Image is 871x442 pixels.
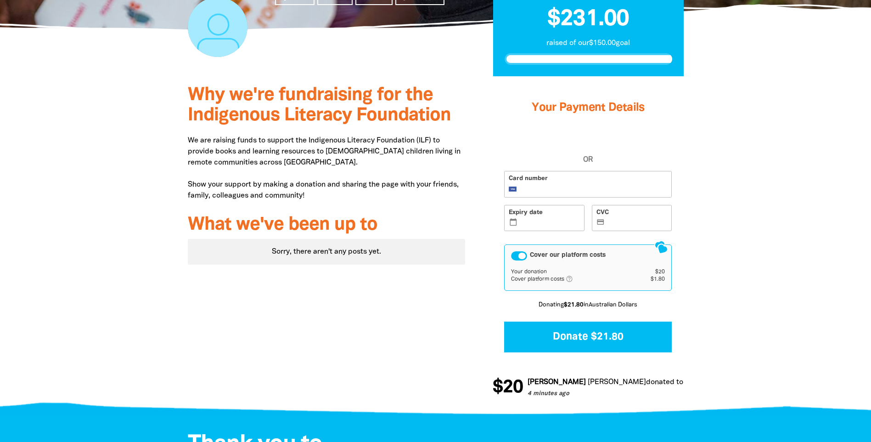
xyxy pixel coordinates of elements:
[504,154,672,165] span: OR
[596,218,605,227] i: credit_card
[188,135,466,201] p: We are raising funds to support the Indigenous Literacy Foundation (ILF) to provide books and lea...
[188,215,466,235] h3: What we've been up to
[504,134,672,154] iframe: PayPal-paypal
[188,87,451,124] span: Why we're fundraising for the Indigenous Literacy Foundation
[505,38,672,49] p: raised of our $150.00 goal
[504,90,672,126] h3: Your Payment Details
[566,275,580,283] i: help_outlined
[547,9,629,30] span: $231.00
[637,268,665,276] td: $20
[564,302,584,308] b: $21.80
[493,379,523,397] span: $20
[509,218,518,227] i: calendar_today
[504,301,672,310] p: Donating in Australian Dollars
[493,373,683,402] div: Donation stream
[188,239,466,265] div: Sorry, there aren't any posts yet.
[637,275,665,283] td: $1.80
[528,390,782,399] p: 4 minutes ago
[528,379,586,385] em: [PERSON_NAME]
[511,268,636,276] td: Your donation
[504,322,672,352] button: Donate $21.80
[509,187,517,192] img: Visa
[588,379,646,385] em: [PERSON_NAME]
[607,219,668,227] iframe: Secure CVC input frame
[646,379,683,385] span: donated to
[511,275,636,283] td: Cover platform costs
[519,219,580,227] iframe: Secure expiration date input frame
[511,251,527,261] button: Cover our platform costs
[188,239,466,265] div: Paginated content
[519,185,667,193] iframe: Secure card number input frame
